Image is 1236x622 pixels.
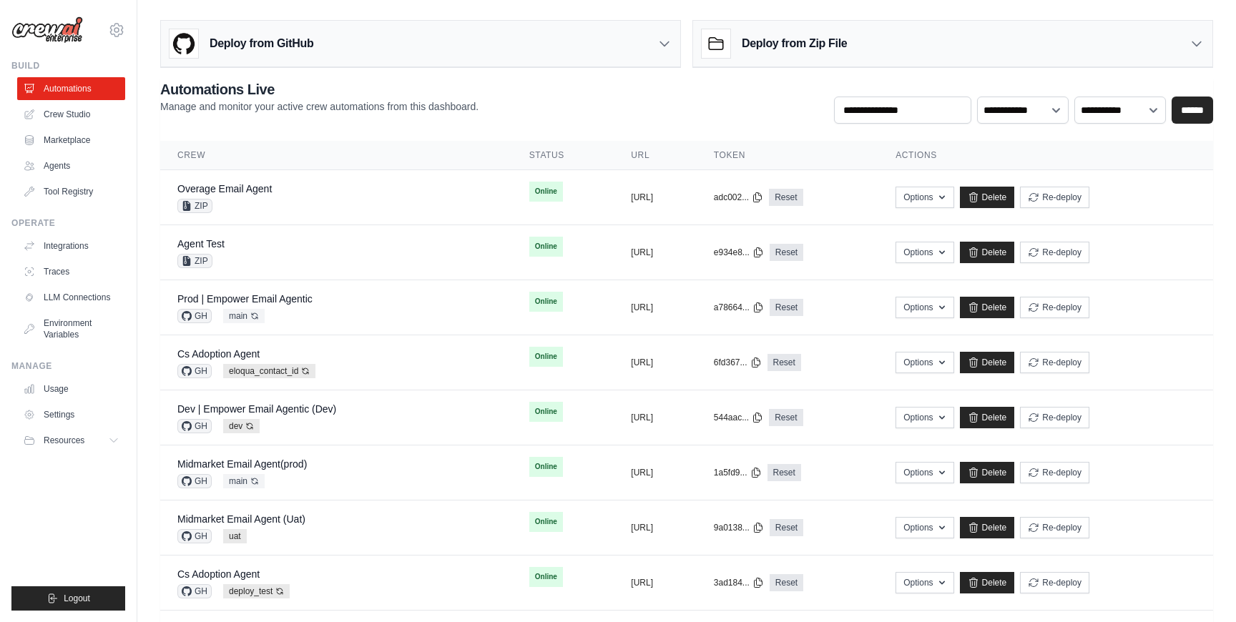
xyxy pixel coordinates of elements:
button: Re-deploy [1020,352,1089,373]
button: adc002... [714,192,763,203]
span: ZIP [177,254,212,268]
button: Options [896,572,953,593]
a: Delete [960,572,1015,593]
a: Prod | Empower Email Agentic [177,293,313,305]
a: Delete [960,462,1015,483]
a: Automations [17,77,125,100]
span: Logout [64,593,90,604]
h3: Deploy from Zip File [742,35,847,52]
a: Dev | Empower Email Agentic (Dev) [177,403,336,415]
a: Reset [770,574,803,591]
th: Status [512,141,614,170]
a: Overage Email Agent [177,183,272,194]
th: Token [697,141,878,170]
a: Reset [770,519,803,536]
a: Midmarket Email Agent (Uat) [177,513,305,525]
a: Crew Studio [17,103,125,126]
span: GH [177,364,212,378]
button: e934e8... [714,247,764,258]
button: 3ad184... [714,577,764,588]
span: GH [177,474,212,488]
th: Actions [878,141,1213,170]
button: Logout [11,586,125,611]
div: Manage [11,360,125,372]
button: Options [896,517,953,538]
button: 1a5fd9... [714,467,762,478]
a: Midmarket Email Agent(prod) [177,458,307,470]
a: Delete [960,517,1015,538]
button: Re-deploy [1020,187,1089,208]
span: Online [529,347,563,367]
a: Delete [960,242,1015,263]
span: GH [177,529,212,543]
div: Operate [11,217,125,229]
button: Re-deploy [1020,242,1089,263]
span: deploy_test [223,584,290,598]
button: Resources [17,429,125,452]
a: Delete [960,297,1015,318]
h3: Deploy from GitHub [210,35,313,52]
img: GitHub Logo [170,29,198,58]
a: Reset [770,244,803,261]
button: Options [896,407,953,428]
span: GH [177,419,212,433]
a: Usage [17,377,125,400]
span: dev [223,419,260,433]
a: Tool Registry [17,180,125,203]
button: 6fd367... [714,357,762,368]
span: eloqua_contact_id [223,364,315,378]
a: Cs Adoption Agent [177,568,260,580]
a: Reset [767,354,801,371]
a: Reset [767,464,801,481]
button: Options [896,297,953,318]
span: uat [223,529,247,543]
span: GH [177,309,212,323]
a: Delete [960,187,1015,208]
div: Build [11,60,125,71]
button: Options [896,187,953,208]
a: Environment Variables [17,312,125,346]
span: Online [529,182,563,202]
a: Integrations [17,235,125,257]
span: Online [529,402,563,422]
a: Reset [770,299,803,316]
a: Marketplace [17,129,125,152]
span: Online [529,292,563,312]
th: URL [614,141,696,170]
img: Logo [11,16,83,44]
a: Cs Adoption Agent [177,348,260,360]
a: LLM Connections [17,286,125,309]
th: Crew [160,141,512,170]
a: Agents [17,154,125,177]
span: Online [529,237,563,257]
button: Re-deploy [1020,462,1089,483]
a: Delete [960,407,1015,428]
button: 9a0138... [714,522,764,533]
a: Settings [17,403,125,426]
a: Agent Test [177,238,225,250]
button: Re-deploy [1020,572,1089,593]
span: Resources [44,435,84,446]
button: Options [896,242,953,263]
a: Delete [960,352,1015,373]
button: a78664... [714,302,764,313]
button: Options [896,462,953,483]
p: Manage and monitor your active crew automations from this dashboard. [160,99,479,114]
button: Re-deploy [1020,297,1089,318]
a: Reset [769,189,803,206]
span: Online [529,457,563,477]
span: Online [529,512,563,532]
button: Options [896,352,953,373]
button: Re-deploy [1020,407,1089,428]
span: GH [177,584,212,598]
button: Re-deploy [1020,517,1089,538]
span: main [223,309,265,323]
button: 544aac... [714,412,763,423]
span: Online [529,567,563,587]
a: Traces [17,260,125,283]
span: main [223,474,265,488]
span: ZIP [177,199,212,213]
h2: Automations Live [160,79,479,99]
a: Reset [769,409,803,426]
